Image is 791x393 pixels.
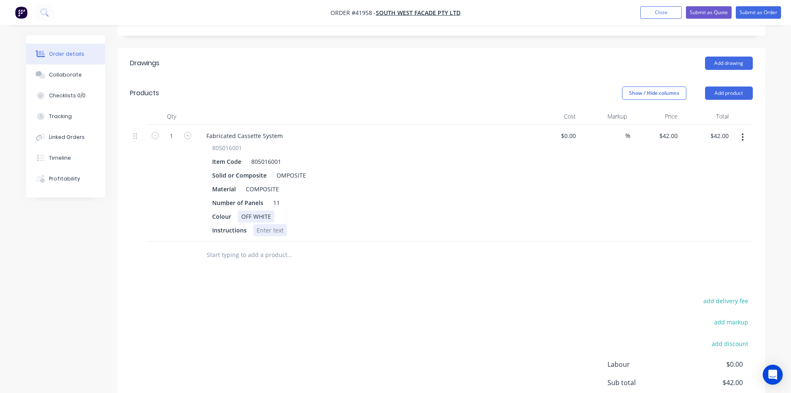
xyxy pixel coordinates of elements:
button: Collaborate [26,64,105,85]
div: OMPOSITE [273,169,309,181]
div: Instructions [209,224,250,236]
button: Timeline [26,148,105,168]
button: Add drawing [705,57,753,70]
div: Order details [49,50,84,58]
div: Timeline [49,154,71,162]
div: OFF WHITE [238,210,274,222]
button: add markup [710,316,753,328]
button: Tracking [26,106,105,127]
button: Profitability [26,168,105,189]
div: COMPOSITE [242,183,282,195]
div: 11 [270,197,283,209]
div: Drawings [130,58,159,68]
div: Number of Panels [209,197,267,209]
img: Factory [15,6,27,19]
span: Labour [607,359,681,369]
div: Collaborate [49,71,82,79]
a: South West Facade Pty Ltd [376,9,460,17]
div: Linked Orders [49,133,85,141]
div: Material [209,183,239,195]
div: Fabricated Cassette System [200,130,289,142]
div: Price [630,108,681,125]
input: Start typing to add a product... [206,247,372,263]
span: $0.00 [681,359,742,369]
div: Solid or Composite [209,169,270,181]
div: Colour [209,210,235,222]
button: Submit as Order [736,6,781,19]
div: Products [130,88,159,98]
button: Checklists 0/0 [26,85,105,106]
span: % [625,131,630,141]
span: Order #41958 - [331,9,376,17]
button: add delivery fee [699,295,753,306]
div: Qty [147,108,196,125]
div: 805016001 [248,156,284,168]
button: Linked Orders [26,127,105,148]
button: Show / Hide columns [622,87,686,100]
button: Order details [26,44,105,64]
button: Submit as Quote [686,6,732,19]
span: Sub total [607,378,681,388]
button: add discount [708,338,753,349]
span: 805016001 [212,143,242,152]
div: Total [681,108,732,125]
div: Checklists 0/0 [49,92,86,99]
span: $42.00 [681,378,742,388]
button: Close [640,6,682,19]
div: Item Code [209,156,245,168]
div: Open Intercom Messenger [763,365,783,385]
div: Tracking [49,113,72,120]
div: Cost [529,108,580,125]
div: Markup [579,108,630,125]
div: Profitability [49,175,80,183]
button: Add product [705,87,753,100]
